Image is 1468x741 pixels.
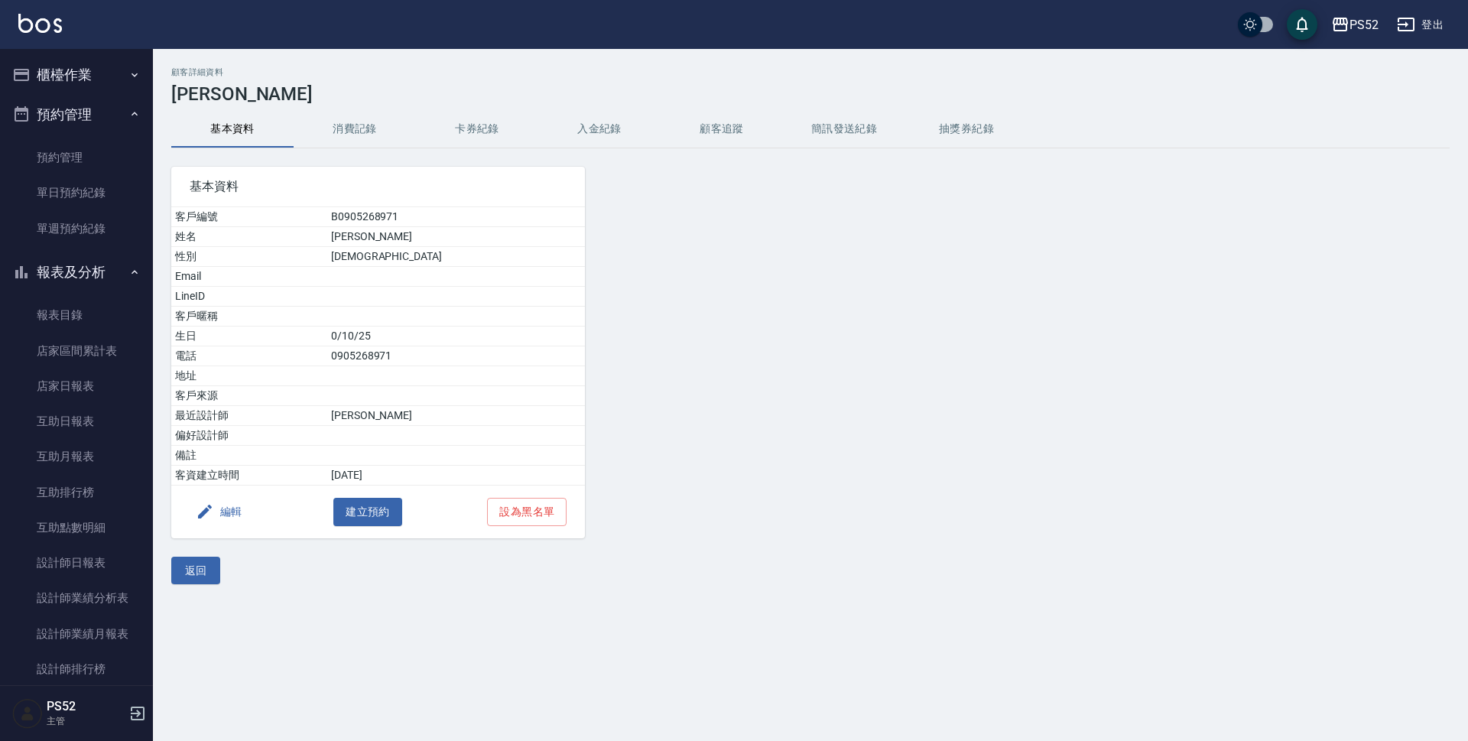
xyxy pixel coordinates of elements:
button: 編輯 [190,498,248,526]
a: 單日預約紀錄 [6,175,147,210]
button: 顧客追蹤 [661,111,783,148]
td: 客戶暱稱 [171,307,327,327]
button: 返回 [171,557,220,585]
td: 客戶編號 [171,207,327,227]
button: 設為黑名單 [487,498,567,526]
button: 預約管理 [6,95,147,135]
button: 入金紀錄 [538,111,661,148]
td: 偏好設計師 [171,426,327,446]
td: 客資建立時間 [171,466,327,486]
td: 姓名 [171,227,327,247]
td: 電話 [171,346,327,366]
td: LineID [171,287,327,307]
img: Person [12,698,43,729]
td: 地址 [171,366,327,386]
td: 0905268971 [327,346,585,366]
img: Logo [18,14,62,33]
button: 簡訊發送紀錄 [783,111,905,148]
a: 設計師業績月報表 [6,616,147,652]
button: 抽獎券紀錄 [905,111,1028,148]
a: 預約管理 [6,140,147,175]
a: 互助月報表 [6,439,147,474]
a: 設計師日報表 [6,545,147,580]
span: 基本資料 [190,179,567,194]
a: 互助排行榜 [6,475,147,510]
a: 店家區間累計表 [6,333,147,369]
td: 客戶來源 [171,386,327,406]
a: 設計師排行榜 [6,652,147,687]
td: [PERSON_NAME] [327,406,585,426]
a: 互助日報表 [6,404,147,439]
td: 備註 [171,446,327,466]
button: 登出 [1391,11,1450,39]
button: PS52 [1325,9,1385,41]
button: 基本資料 [171,111,294,148]
button: 櫃檯作業 [6,55,147,95]
h5: PS52 [47,699,125,714]
h3: [PERSON_NAME] [171,83,1450,105]
td: [DATE] [327,466,585,486]
a: 互助點數明細 [6,510,147,545]
a: 單週預約紀錄 [6,211,147,246]
button: 報表及分析 [6,252,147,292]
button: 卡券紀錄 [416,111,538,148]
button: 消費記錄 [294,111,416,148]
a: 設計師業績分析表 [6,580,147,616]
td: [PERSON_NAME] [327,227,585,247]
a: 報表目錄 [6,297,147,333]
button: save [1287,9,1317,40]
h2: 顧客詳細資料 [171,67,1450,77]
td: [DEMOGRAPHIC_DATA] [327,247,585,267]
td: 性別 [171,247,327,267]
button: 建立預約 [333,498,402,526]
td: 最近設計師 [171,406,327,426]
p: 主管 [47,714,125,728]
td: B0905268971 [327,207,585,227]
td: Email [171,267,327,287]
td: 生日 [171,327,327,346]
a: 店家日報表 [6,369,147,404]
td: 0/10/25 [327,327,585,346]
div: PS52 [1349,15,1379,34]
